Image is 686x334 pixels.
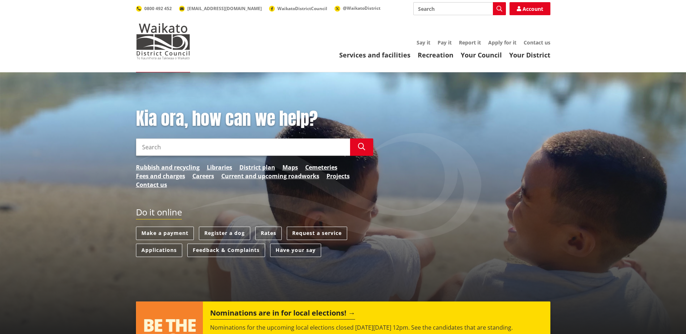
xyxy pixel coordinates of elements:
[187,244,265,257] a: Feedback & Complaints
[221,172,319,180] a: Current and upcoming roadworks
[438,39,452,46] a: Pay it
[136,5,172,12] a: 0800 492 452
[210,309,355,320] h2: Nominations are in for local elections!
[339,51,410,59] a: Services and facilities
[136,23,190,59] img: Waikato District Council - Te Kaunihera aa Takiwaa o Waikato
[199,227,250,240] a: Register a dog
[192,172,214,180] a: Careers
[509,51,550,59] a: Your District
[287,227,347,240] a: Request a service
[417,39,430,46] a: Say it
[327,172,350,180] a: Projects
[210,323,543,332] p: Nominations for the upcoming local elections closed [DATE][DATE] 12pm. See the candidates that ar...
[524,39,550,46] a: Contact us
[136,172,185,180] a: Fees and charges
[136,207,182,220] h2: Do it online
[136,227,194,240] a: Make a payment
[179,5,262,12] a: [EMAIL_ADDRESS][DOMAIN_NAME]
[136,244,182,257] a: Applications
[488,39,516,46] a: Apply for it
[343,5,380,11] span: @WaikatoDistrict
[144,5,172,12] span: 0800 492 452
[136,138,350,156] input: Search input
[136,163,200,172] a: Rubbish and recycling
[413,2,506,15] input: Search input
[270,244,321,257] a: Have your say
[207,163,232,172] a: Libraries
[255,227,282,240] a: Rates
[418,51,453,59] a: Recreation
[282,163,298,172] a: Maps
[239,163,275,172] a: District plan
[305,163,337,172] a: Cemeteries
[461,51,502,59] a: Your Council
[335,5,380,11] a: @WaikatoDistrict
[277,5,327,12] span: WaikatoDistrictCouncil
[136,180,167,189] a: Contact us
[187,5,262,12] span: [EMAIL_ADDRESS][DOMAIN_NAME]
[510,2,550,15] a: Account
[269,5,327,12] a: WaikatoDistrictCouncil
[459,39,481,46] a: Report it
[136,108,373,129] h1: Kia ora, how can we help?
